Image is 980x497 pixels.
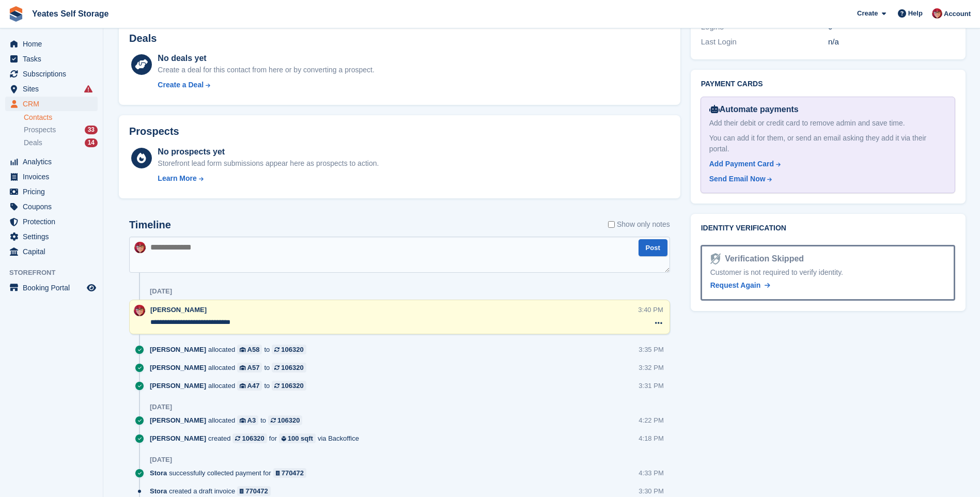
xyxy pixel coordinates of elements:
div: [DATE] [150,403,172,411]
a: menu [5,169,98,184]
h2: Payment cards [701,80,955,88]
span: Prospects [24,125,56,135]
a: menu [5,67,98,81]
a: menu [5,229,98,244]
span: Create [857,8,878,19]
span: Coupons [23,199,85,214]
div: 4:18 PM [639,433,663,443]
div: Storefront lead form submissions appear here as prospects to action. [158,158,379,169]
a: 106320 [272,345,306,354]
div: allocated to [150,363,312,372]
span: [PERSON_NAME] [150,433,206,443]
div: 106320 [281,381,303,391]
div: 3:30 PM [639,486,663,496]
img: Wendie Tanner [932,8,942,19]
img: stora-icon-8386f47178a22dfd0bd8f6a31ec36ba5ce8667c1dd55bd0f319d3a0aa187defe.svg [8,6,24,22]
div: 106320 [277,415,300,425]
a: A57 [237,363,262,372]
a: 106320 [272,363,306,372]
a: 106320 [272,381,306,391]
a: Yeates Self Storage [28,5,113,22]
h2: Timeline [129,219,171,231]
div: n/a [828,36,955,48]
div: allocated to [150,381,312,391]
div: No prospects yet [158,146,379,158]
a: menu [5,97,98,111]
img: Identity Verification Ready [710,253,721,265]
h2: Deals [129,33,157,44]
a: menu [5,244,98,259]
h2: Identity verification [701,224,955,232]
div: 33 [85,126,98,134]
span: Home [23,37,85,51]
div: Last Login [701,36,828,48]
div: created a draft invoice [150,486,276,496]
div: No deals yet [158,52,374,65]
div: Verification Skipped [721,253,804,265]
button: Post [639,239,667,256]
span: Storefront [9,268,103,278]
div: 770472 [282,468,304,478]
a: menu [5,37,98,51]
a: A3 [237,415,258,425]
span: [PERSON_NAME] [150,345,206,354]
div: You can add it for them, or send an email asking they add it via their portal. [709,133,946,154]
div: 3:31 PM [639,381,663,391]
h2: Prospects [129,126,179,137]
span: Subscriptions [23,67,85,81]
span: Tasks [23,52,85,66]
a: Deals 14 [24,137,98,148]
a: Prospects 33 [24,125,98,135]
span: [PERSON_NAME] [150,415,206,425]
div: A58 [247,345,260,354]
span: [PERSON_NAME] [150,381,206,391]
a: Create a Deal [158,80,374,90]
span: Stora [150,468,167,478]
div: 4:33 PM [639,468,663,478]
div: Customer is not required to verify identity. [710,267,945,278]
div: Automate payments [709,103,946,116]
a: menu [5,184,98,199]
div: allocated to [150,415,307,425]
div: successfully collected payment for [150,468,312,478]
a: menu [5,52,98,66]
div: Create a deal for this contact from here or by converting a prospect. [158,65,374,75]
span: Account [944,9,971,19]
div: A47 [247,381,260,391]
div: 3:35 PM [639,345,663,354]
a: A47 [237,381,262,391]
a: Request Again [710,280,770,291]
a: 106320 [268,415,302,425]
span: Request Again [710,281,761,289]
div: Send Email Now [709,174,766,184]
div: 3:32 PM [639,363,663,372]
span: Booking Portal [23,281,85,295]
div: 106320 [281,345,303,354]
label: Show only notes [608,219,670,230]
input: Show only notes [608,219,615,230]
a: Add Payment Card [709,159,942,169]
a: Contacts [24,113,98,122]
div: [DATE] [150,456,172,464]
a: menu [5,214,98,229]
span: Stora [150,486,167,496]
div: created for via Backoffice [150,433,364,443]
span: Deals [24,138,42,148]
span: [PERSON_NAME] [150,363,206,372]
span: Help [908,8,923,19]
span: Analytics [23,154,85,169]
div: 14 [85,138,98,147]
span: Pricing [23,184,85,199]
i: Smart entry sync failures have occurred [84,85,92,93]
span: Protection [23,214,85,229]
a: menu [5,281,98,295]
span: CRM [23,97,85,111]
a: 100 sqft [279,433,316,443]
div: [DATE] [150,287,172,296]
div: allocated to [150,345,312,354]
a: Learn More [158,173,379,184]
a: 770472 [273,468,307,478]
span: [PERSON_NAME] [150,306,207,314]
div: A57 [247,363,260,372]
span: Sites [23,82,85,96]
